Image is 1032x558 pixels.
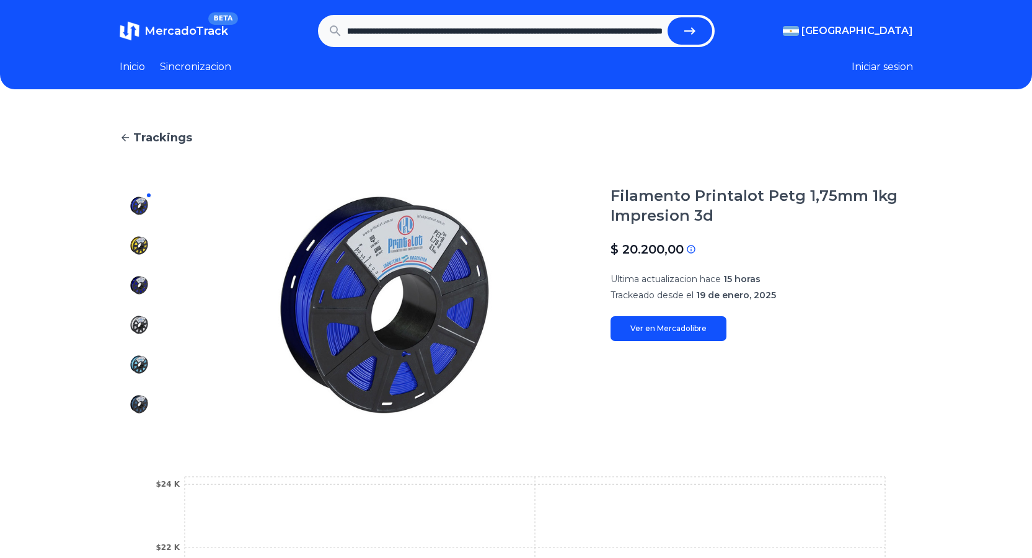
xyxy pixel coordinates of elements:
img: Filamento Printalot Petg 1,75mm 1kg Impresion 3d [130,315,149,335]
img: Filamento Printalot Petg 1,75mm 1kg Impresion 3d [130,355,149,374]
img: MercadoTrack [120,21,139,41]
span: MercadoTrack [144,24,228,38]
img: Filamento Printalot Petg 1,75mm 1kg Impresion 3d [184,186,586,424]
img: Filamento Printalot Petg 1,75mm 1kg Impresion 3d [130,196,149,216]
tspan: $22 K [156,543,180,552]
a: Sincronizacion [160,60,231,74]
span: BETA [208,12,237,25]
img: Filamento Printalot Petg 1,75mm 1kg Impresion 3d [130,236,149,255]
button: Iniciar sesion [852,60,913,74]
span: 15 horas [723,273,761,285]
img: Filamento Printalot Petg 1,75mm 1kg Impresion 3d [130,275,149,295]
img: Argentina [783,26,799,36]
span: [GEOGRAPHIC_DATA] [801,24,913,38]
a: Trackings [120,129,913,146]
button: [GEOGRAPHIC_DATA] [783,24,913,38]
h1: Filamento Printalot Petg 1,75mm 1kg Impresion 3d [611,186,913,226]
tspan: $24 K [156,480,180,489]
a: Inicio [120,60,145,74]
span: Trackeado desde el [611,290,694,301]
a: Ver en Mercadolibre [611,316,726,341]
span: 19 de enero, 2025 [696,290,776,301]
p: $ 20.200,00 [611,241,684,258]
img: Filamento Printalot Petg 1,75mm 1kg Impresion 3d [130,394,149,414]
span: Ultima actualizacion hace [611,273,721,285]
span: Trackings [133,129,192,146]
a: MercadoTrackBETA [120,21,228,41]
